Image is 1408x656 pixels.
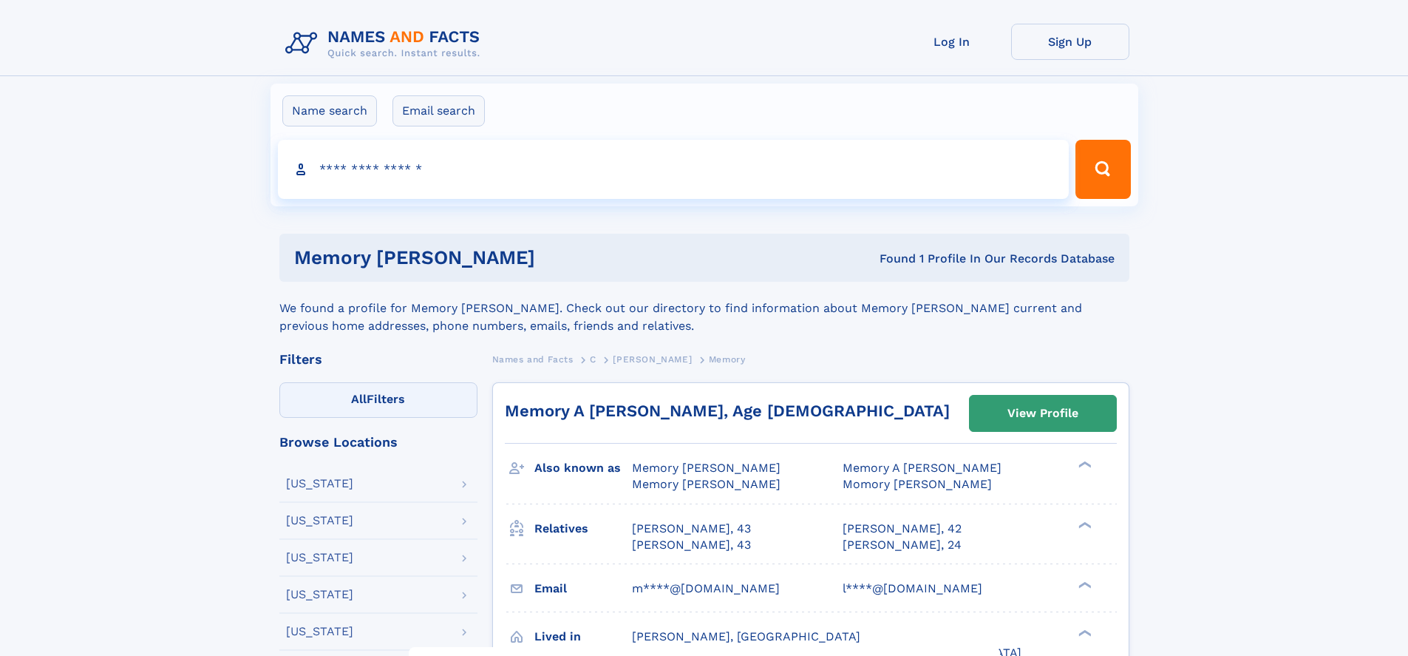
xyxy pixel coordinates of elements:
[893,24,1011,60] a: Log In
[279,436,477,449] div: Browse Locations
[632,629,860,643] span: [PERSON_NAME], [GEOGRAPHIC_DATA]
[613,350,692,368] a: [PERSON_NAME]
[282,95,377,126] label: Name search
[843,537,962,553] a: [PERSON_NAME], 24
[590,354,596,365] span: C
[1011,24,1129,60] a: Sign Up
[279,282,1129,335] div: We found a profile for Memory [PERSON_NAME]. Check out our directory to find information about Me...
[279,382,477,418] label: Filters
[278,140,1069,199] input: search input
[286,589,353,601] div: [US_STATE]
[1075,460,1092,470] div: ❯
[1075,140,1130,199] button: Search Button
[534,516,632,541] h3: Relatives
[279,353,477,366] div: Filters
[392,95,485,126] label: Email search
[1075,520,1092,530] div: ❯
[505,402,950,420] a: Memory A [PERSON_NAME], Age [DEMOGRAPHIC_DATA]
[843,477,992,491] span: Momory [PERSON_NAME]
[286,515,353,527] div: [US_STATE]
[970,396,1116,431] a: View Profile
[632,537,751,553] a: [PERSON_NAME], 43
[590,350,596,368] a: C
[294,248,707,267] h1: Memory [PERSON_NAME]
[1007,396,1078,430] div: View Profile
[709,354,746,365] span: Memory
[534,576,632,601] h3: Email
[632,477,780,491] span: Memory [PERSON_NAME]
[843,461,1001,475] span: Memory A [PERSON_NAME]
[843,521,962,537] a: [PERSON_NAME], 42
[279,24,492,64] img: Logo Names and Facts
[286,626,353,638] div: [US_STATE]
[1075,628,1092,638] div: ❯
[632,461,780,475] span: Memory [PERSON_NAME]
[286,478,353,490] div: [US_STATE]
[492,350,574,368] a: Names and Facts
[613,354,692,365] span: [PERSON_NAME]
[1075,580,1092,589] div: ❯
[707,251,1115,267] div: Found 1 Profile In Our Records Database
[351,392,367,406] span: All
[534,624,632,649] h3: Lived in
[534,456,632,481] h3: Also known as
[286,552,353,564] div: [US_STATE]
[632,521,751,537] a: [PERSON_NAME], 43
